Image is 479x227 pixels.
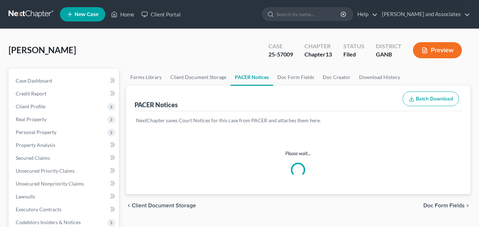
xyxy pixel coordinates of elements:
a: Forms Library [126,69,166,86]
span: New Case [75,12,99,17]
div: PACER Notices [135,100,178,109]
i: chevron_right [465,203,470,208]
span: [PERSON_NAME] [9,45,76,55]
a: [PERSON_NAME] and Associates [378,8,470,21]
a: Help [354,8,378,21]
a: Executory Contracts [10,203,119,216]
span: Real Property [16,116,46,122]
div: Chapter [304,42,332,50]
a: Client Document Storage [166,69,231,86]
span: Unsecured Priority Claims [16,168,75,174]
span: Case Dashboard [16,78,52,84]
i: chevron_left [126,203,132,208]
a: Unsecured Priority Claims [10,164,119,177]
div: Chapter [304,50,332,59]
span: Client Profile [16,103,45,109]
input: Search by name... [276,8,342,21]
button: Batch Download [403,92,459,107]
span: Unsecured Nonpriority Claims [16,181,84,187]
a: Credit Report [10,87,119,100]
a: Property Analysis [10,139,119,152]
button: Preview [413,42,462,58]
a: Unsecured Nonpriority Claims [10,177,119,190]
div: Filed [343,50,364,59]
p: NextChapter saves Court Notices for this case from PACER and attaches them here. [136,117,461,124]
a: Secured Claims [10,152,119,164]
p: Please wait... [126,150,471,157]
span: 13 [326,51,332,58]
div: GANB [376,50,402,59]
button: Doc Form Fields chevron_right [423,203,470,208]
a: Case Dashboard [10,74,119,87]
div: Case [268,42,293,50]
span: Batch Download [416,96,453,102]
span: Secured Claims [16,155,50,161]
a: PACER Notices [231,69,273,86]
div: 25-57009 [268,50,293,59]
span: Doc Form Fields [423,203,465,208]
span: Executory Contracts [16,206,61,212]
span: Personal Property [16,129,56,135]
a: Doc Creator [318,69,355,86]
span: Client Document Storage [132,203,196,208]
div: Status [343,42,364,50]
div: District [376,42,402,50]
span: Property Analysis [16,142,55,148]
a: Download History [355,69,404,86]
button: chevron_left Client Document Storage [126,203,196,208]
a: Client Portal [138,8,184,21]
a: Doc Form Fields [273,69,318,86]
span: Credit Report [16,90,46,97]
a: Home [107,8,138,21]
a: Lawsuits [10,190,119,203]
span: Lawsuits [16,193,35,199]
span: Codebtors Insiders & Notices [16,219,81,225]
